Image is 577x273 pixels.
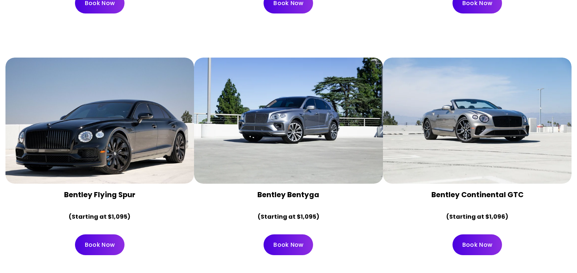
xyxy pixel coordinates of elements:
[75,234,125,255] a: Book Now
[264,234,313,255] a: Book Now
[257,190,319,200] strong: Bentley Bentyga
[446,212,508,221] strong: (Starting at $1,096)
[69,212,130,221] strong: (Starting at $1,095)
[64,190,135,200] strong: Bentley Flying Spur
[258,212,319,221] strong: (Starting at $1,095)
[431,190,523,200] strong: Bentley Continental GTC
[452,234,502,255] a: Book Now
